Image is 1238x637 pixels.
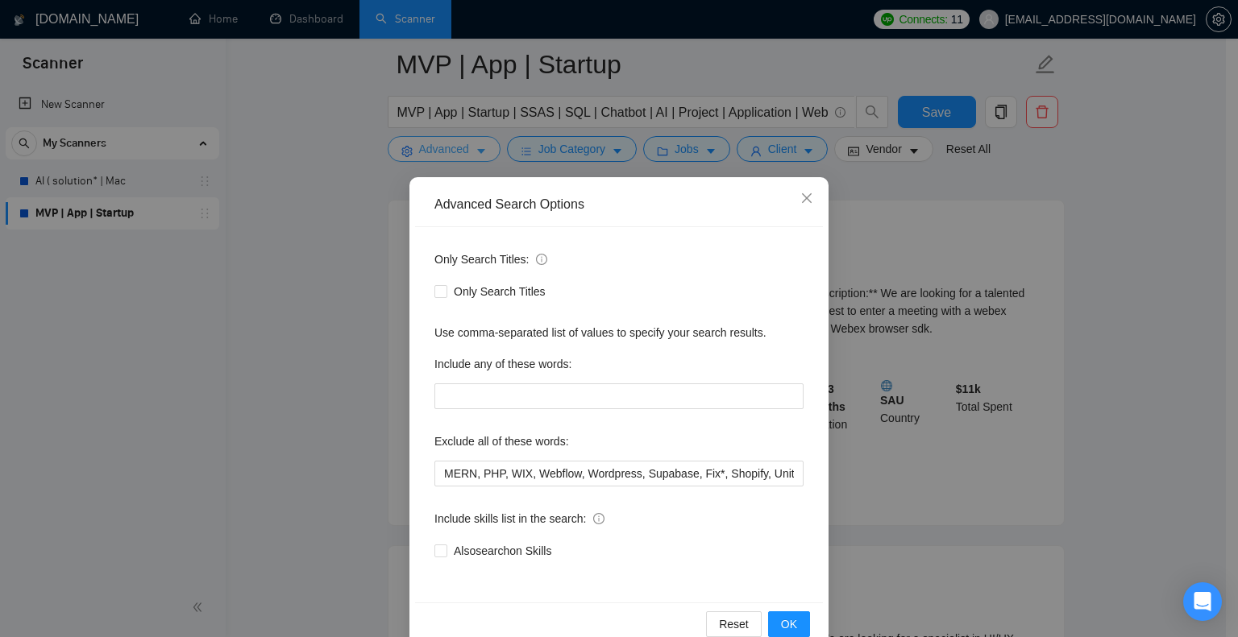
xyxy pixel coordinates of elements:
[785,177,829,221] button: Close
[447,283,552,300] span: Only Search Titles
[706,611,762,637] button: Reset
[536,254,547,265] span: info-circle
[434,324,804,341] div: Use comma-separated list of values to specify your search results.
[768,611,810,637] button: OK
[1183,582,1222,621] div: Open Intercom Messenger
[800,192,813,205] span: close
[719,615,749,633] span: Reset
[434,250,547,268] span: Only Search Titles:
[434,510,604,527] span: Include skills list in the search:
[781,615,797,633] span: OK
[447,542,558,560] span: Also search on Skills
[593,513,604,524] span: info-circle
[434,351,571,377] label: Include any of these words:
[434,196,804,213] div: Advanced Search Options
[434,428,569,454] label: Exclude all of these words:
